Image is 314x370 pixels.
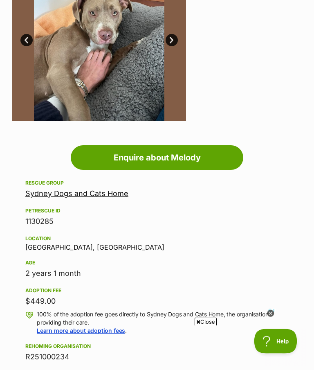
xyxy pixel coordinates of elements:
iframe: Help Scout Beacon - Open [254,329,298,354]
p: 100% of the adoption fee goes directly to Sydney Dogs and Cats Home, the organisation providing t... [37,311,289,335]
div: Rescue group [25,180,289,187]
div: 1130285 [25,216,289,228]
div: PetRescue ID [25,208,289,214]
div: Adoption fee [25,288,289,294]
iframe: Advertisement [8,329,306,366]
div: Location [25,236,289,242]
div: [GEOGRAPHIC_DATA], [GEOGRAPHIC_DATA] [25,234,289,251]
div: $449.00 [25,296,289,307]
a: Prev [20,34,33,47]
div: 2 years 1 month [25,268,289,280]
a: Next [166,34,178,47]
div: Age [25,260,289,266]
a: Sydney Dogs and Cats Home [25,190,128,198]
a: Enquire about Melody [71,146,243,170]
